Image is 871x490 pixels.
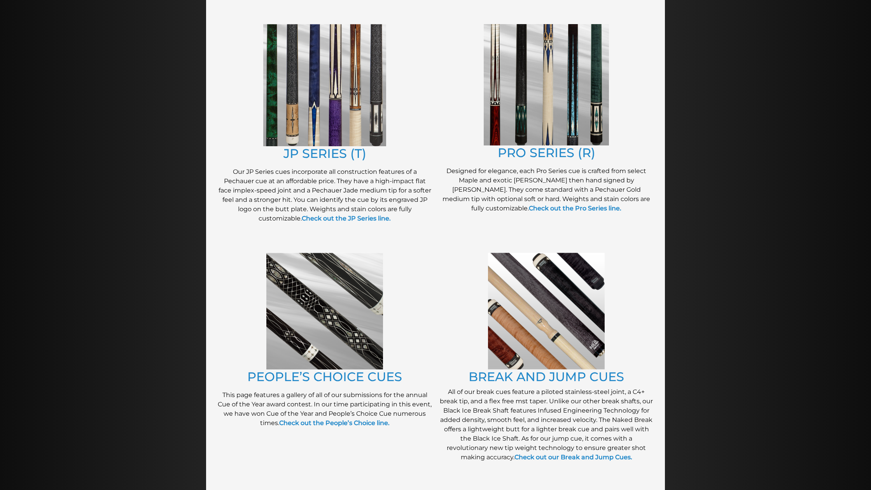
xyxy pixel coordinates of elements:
a: PRO SERIES (R) [498,145,595,160]
a: Check out the People’s Choice line. [279,419,390,427]
p: Our JP Series cues incorporate all construction features of a Pechauer cue at an affordable price... [218,167,432,223]
a: Check out the Pro Series line. [529,205,621,212]
a: BREAK AND JUMP CUES [469,369,624,384]
p: Designed for elegance, each Pro Series cue is crafted from select Maple and exotic [PERSON_NAME] ... [439,166,653,213]
a: Check out the JP Series line. [302,215,391,222]
a: JP SERIES (T) [283,146,366,161]
p: This page features a gallery of all of our submissions for the annual Cue of the Year award conte... [218,390,432,428]
a: PEOPLE’S CHOICE CUES [247,369,402,384]
a: Check out our Break and Jump Cues. [514,453,632,461]
p: All of our break cues feature a piloted stainless-steel joint, a C4+ break tip, and a flex free m... [439,387,653,462]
